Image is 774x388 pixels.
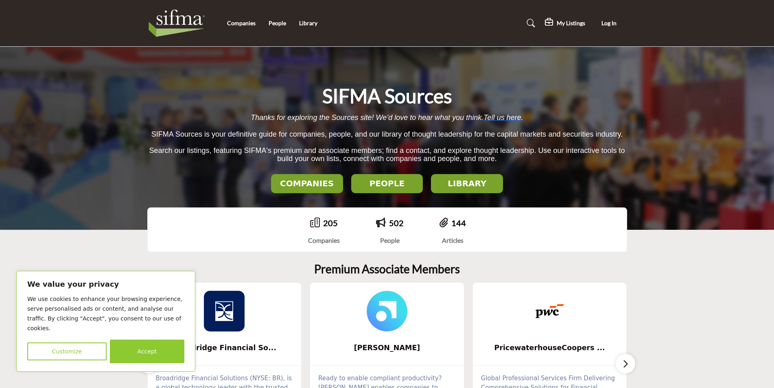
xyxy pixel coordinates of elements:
a: [PERSON_NAME] [310,337,464,359]
h2: Premium Associate Members [314,262,460,276]
span: Broadridge Financial So... [160,342,289,353]
span: PricewaterhouseCoopers ... [485,342,614,353]
button: LIBRARY [431,174,503,193]
p: We use cookies to enhance your browsing experience, serve personalised ads or content, and analys... [27,294,184,333]
img: Smarsh [367,291,407,331]
img: Broadridge Financial Solutions, Inc. [204,291,245,331]
span: Thanks for exploring the Sources site! We’d love to hear what you think. . [251,113,523,122]
div: My Listings [545,18,585,28]
a: 144 [451,218,466,228]
div: Articles [439,235,466,245]
b: Smarsh [322,337,452,359]
span: [PERSON_NAME] [322,342,452,353]
h2: COMPANIES [273,179,341,188]
span: SIFMA Sources is your definitive guide for companies, people, and our library of thought leadersh... [151,130,623,138]
img: PricewaterhouseCoopers LLP [529,291,570,331]
span: Log In [601,20,617,26]
h1: SIFMA Sources [322,83,452,109]
span: Search our listings, featuring SIFMA's premium and associate members; find a contact, and explore... [149,146,625,163]
a: People [269,20,286,26]
button: PEOPLE [351,174,423,193]
div: People [376,235,404,245]
h2: LIBRARY [433,179,501,188]
img: Site Logo [147,7,210,39]
a: Search [519,17,540,30]
button: COMPANIES [271,174,343,193]
button: Customize [27,342,107,360]
a: Tell us here [483,113,521,122]
a: PricewaterhouseCoopers ... [473,337,627,359]
h5: My Listings [557,20,585,27]
a: Library [299,20,317,26]
b: Broadridge Financial Solutions, Inc. [160,337,289,359]
a: Companies [227,20,256,26]
button: Log In [591,16,627,31]
button: Accept [110,340,184,363]
a: Broadridge Financial So... [148,337,302,359]
div: Companies [308,235,340,245]
h2: PEOPLE [354,179,421,188]
p: We value your privacy [27,279,184,289]
a: 205 [323,218,338,228]
a: 502 [389,218,404,228]
b: PricewaterhouseCoopers LLP [485,337,614,359]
